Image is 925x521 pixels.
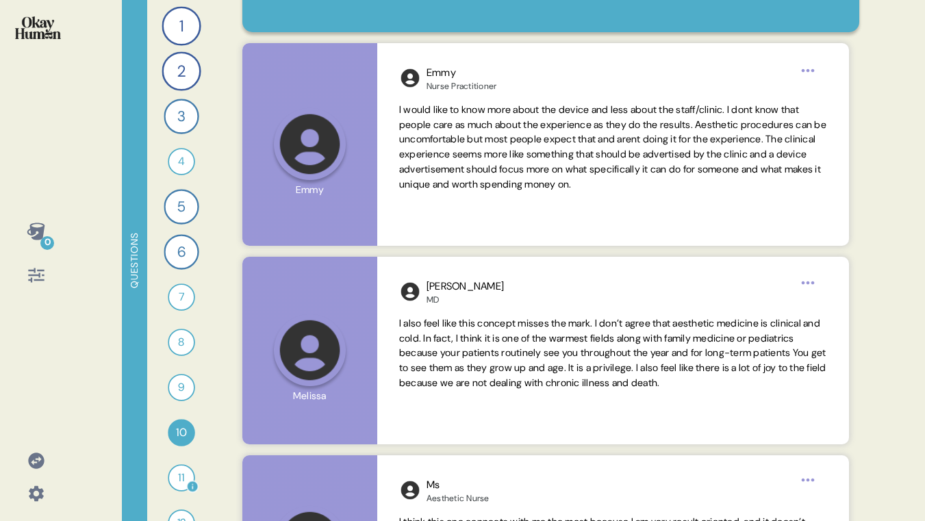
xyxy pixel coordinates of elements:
[164,189,199,224] div: 5
[399,317,826,389] span: I also feel like this concept misses the mark. I don’t agree that aesthetic medicine is clinical ...
[164,99,199,134] div: 3
[399,103,826,190] span: I would like to know more about the device and less about the staff/clinic. I dont know that peop...
[168,419,195,446] div: 10
[399,479,421,501] img: l1ibTKarBSWXLOhlfT5LxFP+OttMJpPJZDKZTCbz9PgHEggSPYjZSwEAAAAASUVORK5CYII=
[164,234,199,269] div: 6
[399,67,421,89] img: l1ibTKarBSWXLOhlfT5LxFP+OttMJpPJZDKZTCbz9PgHEggSPYjZSwEAAAAASUVORK5CYII=
[168,374,195,401] div: 9
[162,6,201,45] div: 1
[427,477,490,493] div: Ms
[427,493,490,504] div: Aesthetic Nurse
[168,283,195,311] div: 7
[168,329,195,356] div: 8
[15,16,61,39] img: okayhuman.3b1b6348.png
[168,464,195,492] div: 11
[399,281,421,303] img: l1ibTKarBSWXLOhlfT5LxFP+OttMJpPJZDKZTCbz9PgHEggSPYjZSwEAAAAASUVORK5CYII=
[427,81,497,92] div: Nurse Practitioner
[427,65,497,81] div: Emmy
[427,279,504,294] div: [PERSON_NAME]
[427,294,504,305] div: MD
[40,236,54,250] div: 0
[168,148,195,175] div: 4
[162,51,201,90] div: 2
